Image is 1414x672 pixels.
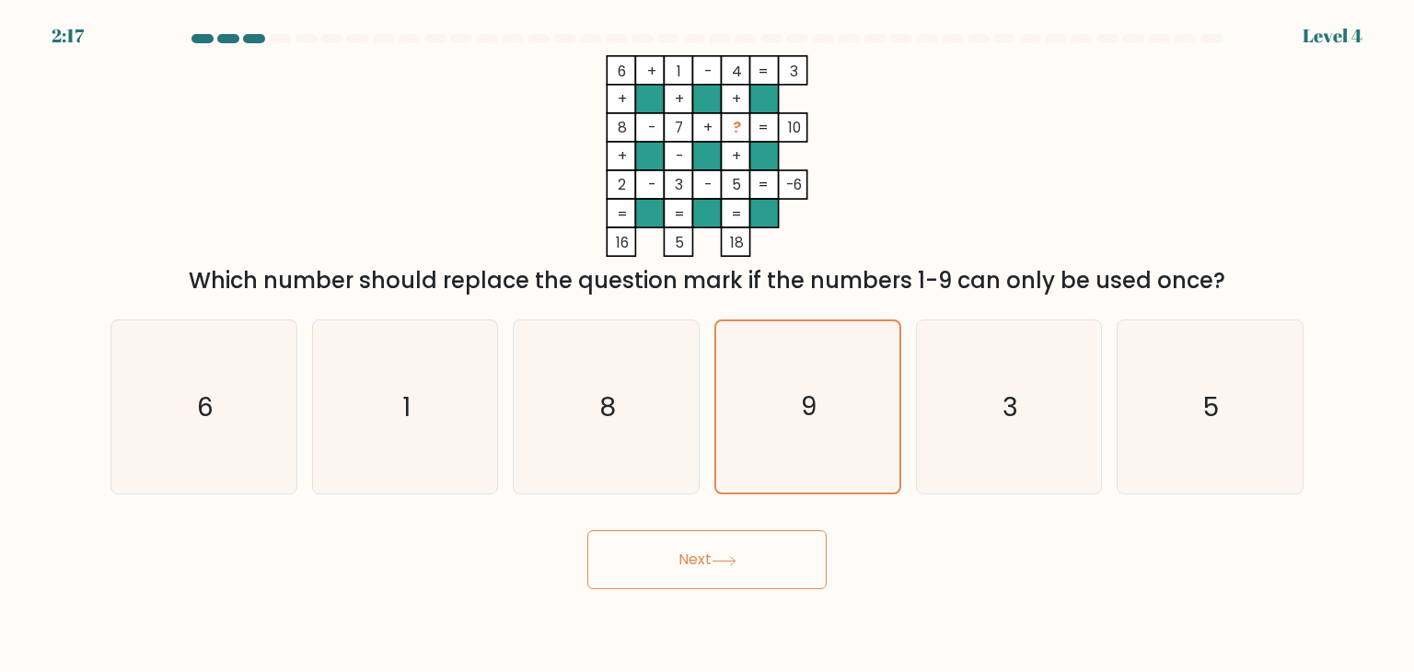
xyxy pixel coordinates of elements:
[675,175,683,194] tspan: 3
[1303,22,1362,50] div: Level 4
[758,118,769,137] tspan: =
[786,175,802,194] tspan: -6
[618,118,627,137] tspan: 8
[600,388,617,425] text: 8
[197,388,214,425] text: 6
[704,175,712,194] tspan: -
[647,62,656,81] tspan: +
[648,118,655,137] tspan: -
[122,264,1292,297] div: Which number should replace the question mark if the numbers 1-9 can only be used once?
[703,118,713,137] tspan: +
[731,204,742,224] tspan: =
[730,233,744,252] tspan: 18
[758,175,769,194] tspan: =
[674,204,685,224] tspan: =
[618,175,626,194] tspan: 2
[790,62,798,81] tspan: 3
[758,62,769,81] tspan: =
[618,89,627,109] tspan: +
[616,233,629,252] tspan: 16
[617,204,628,224] tspan: =
[618,146,627,166] tspan: +
[677,62,681,81] tspan: 1
[52,22,84,50] div: 2:17
[676,146,683,166] tspan: -
[732,146,741,166] tspan: +
[788,118,801,137] tspan: 10
[402,388,411,425] text: 1
[704,62,712,81] tspan: -
[732,89,741,109] tspan: +
[1204,388,1220,425] text: 5
[732,62,742,81] tspan: 4
[618,62,626,81] tspan: 6
[675,118,683,137] tspan: 7
[1003,388,1018,425] text: 3
[675,233,684,252] tspan: 5
[733,118,741,137] tspan: ?
[675,89,684,109] tspan: +
[802,389,817,425] text: 9
[587,530,827,589] button: Next
[648,175,655,194] tspan: -
[732,175,741,194] tspan: 5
